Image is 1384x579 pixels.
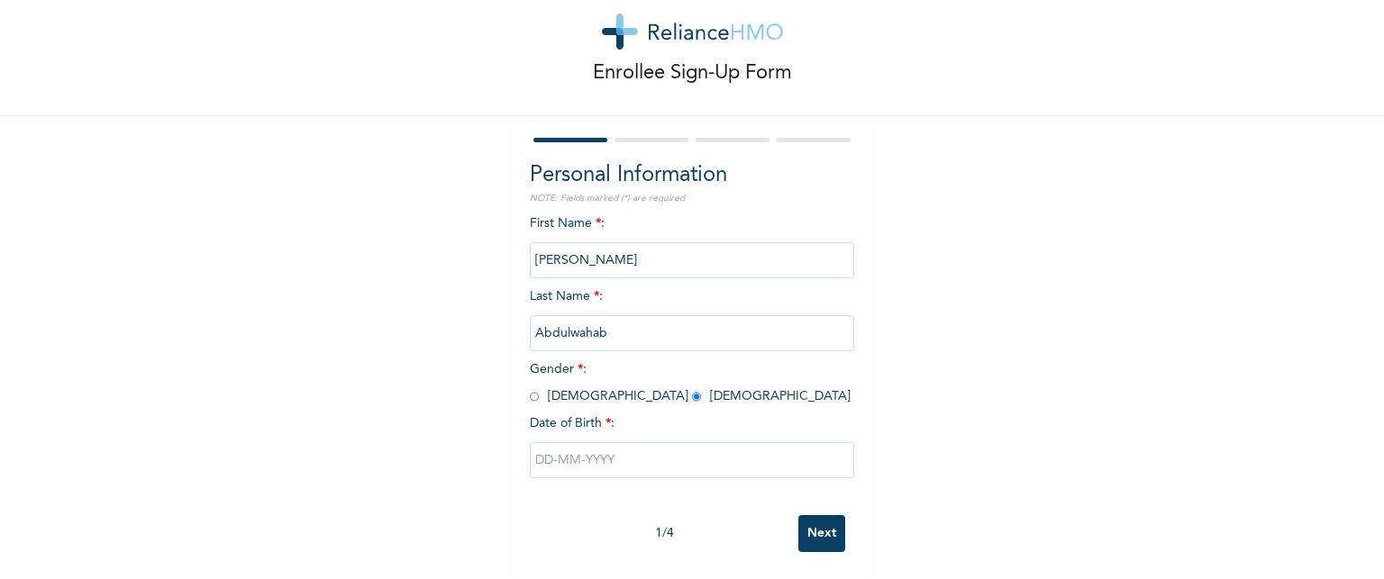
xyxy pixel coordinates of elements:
span: Last Name : [530,290,854,339]
p: NOTE: Fields marked (*) are required [530,192,854,205]
h2: Personal Information [530,159,854,192]
img: logo [602,14,783,50]
span: First Name : [530,217,854,267]
span: Date of Birth : [530,414,615,433]
span: Gender : [DEMOGRAPHIC_DATA] [DEMOGRAPHIC_DATA] [530,363,851,403]
p: Enrollee Sign-Up Form [593,59,792,88]
div: 1 / 4 [530,524,798,543]
input: Enter your last name [530,315,854,351]
input: DD-MM-YYYY [530,442,854,478]
input: Enter your first name [530,242,854,278]
input: Next [798,515,845,552]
